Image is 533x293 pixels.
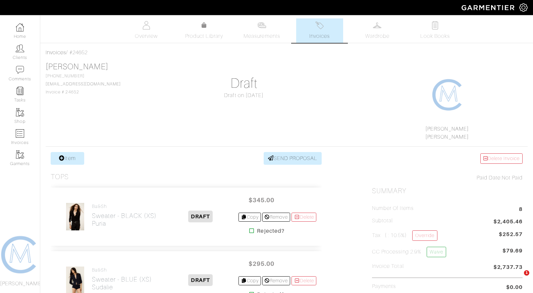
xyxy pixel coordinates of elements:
[16,150,24,159] img: garments-icon-b7da505a4dc4fd61783c78ac3ca0ef83fa9d6f193b1c9dc38574b1d14d53ca28.png
[258,21,266,29] img: measurements-466bbee1fd09ba9460f595b01e5d73f9e2bff037440d3c8f018324cb6cdf7a4a.svg
[46,50,66,56] a: Invoices
[135,32,157,40] span: Overview
[458,2,519,13] img: garmentier-logo-header-white-b43fb05a5012e4ada735d5af1a66efaba907eab6374d6393d1fbf88cb4ef424d.png
[372,283,396,290] h5: Payments
[92,267,152,291] a: ba&sh Sweater - BLUE (XS)Sudalie
[499,230,523,238] span: $252.57
[16,87,24,95] img: reminder-icon-8004d30b9f0a5d33ae49ab947aed9ed385cf756f9e5892f1edd6e32f2345188e.png
[493,263,523,272] span: $2,737.73
[372,218,393,224] h5: Subtotal
[66,203,85,231] img: FVjPRvYAyUHdSArtuiYMpdHn
[185,32,223,40] span: Product Library
[264,152,322,165] a: SEND PROPOSAL
[262,276,290,285] a: Remove
[420,32,450,40] span: Look Books
[92,212,157,227] h2: Sweater - BLACK (XS) Puria
[372,247,446,257] h5: CC Processing 2.9%
[16,108,24,117] img: garments-icon-b7da505a4dc4fd61783c78ac3ca0ef83fa9d6f193b1c9dc38574b1d14d53ca28.png
[354,18,401,43] a: Wardrobe
[241,257,281,271] span: $295.00
[142,21,151,29] img: basicinfo-40fd8af6dae0f16599ec9e87c0ef1c0a1fdea2edbe929e3d69a839185d80c458.svg
[431,78,465,112] img: 1608267731955.png.png
[524,270,529,276] span: 1
[373,21,381,29] img: wardrobe-487a4870c1b7c33e795ec22d11cfc2ed9d08956e64fb3008fe2437562e282088.svg
[46,62,108,71] a: [PERSON_NAME]
[309,32,330,40] span: Invoices
[92,204,157,227] a: ba&sh Sweater - BLACK (XS)Puria
[238,276,261,285] a: Copy
[51,173,69,181] h3: Tops
[427,247,446,257] a: Waive
[477,175,502,181] span: Paid Date:
[365,32,389,40] span: Wardrobe
[238,18,285,43] a: Measurements
[188,211,213,222] span: DRAFT
[92,276,152,291] h2: Sweater - BLUE (XS) Sudalie
[480,153,523,164] a: Delete Invoice
[372,263,404,270] h5: Invoice Total
[16,44,24,53] img: clients-icon-6bae9207a08558b7cb47a8932f037763ab4055f8c8b6bfacd5dc20c3e0201464.png
[257,227,284,235] strong: Rejected?
[425,126,469,132] a: [PERSON_NAME]
[123,18,170,43] a: Overview
[502,247,523,260] span: $79.69
[51,152,84,165] a: Item
[372,205,414,212] h5: Number of Items
[169,91,319,99] div: Draft on [DATE]
[241,193,281,207] span: $345.00
[425,134,469,140] a: [PERSON_NAME]
[506,283,523,291] span: $0.00
[372,187,523,195] h2: Summary
[291,213,316,222] a: Delete
[493,218,523,227] span: $2,405.46
[180,21,227,40] a: Product Library
[315,21,324,29] img: orders-27d20c2124de7fd6de4e0e44c1d41de31381a507db9b33961299e4e07d508b8c.svg
[296,18,343,43] a: Invoices
[510,270,526,286] iframe: Intercom live chat
[244,32,280,40] span: Measurements
[188,274,213,286] span: DRAFT
[238,213,261,222] a: Copy
[16,129,24,138] img: orders-icon-0abe47150d42831381b5fb84f609e132dff9fe21cb692f30cb5eec754e2cba89.png
[46,74,121,94] span: [PHONE_NUMBER] Invoice # 24652
[262,213,290,222] a: Remove
[291,276,316,285] a: Delete
[92,204,157,209] h4: ba&sh
[412,18,459,43] a: Look Books
[372,174,523,182] div: Not Paid
[16,66,24,74] img: comment-icon-a0a6a9ef722e966f86d9cbdc48e553b5cf19dbc54f86b18d962a5391bc8f6eb6.png
[169,75,319,91] h1: Draft
[46,82,121,86] a: [EMAIL_ADDRESS][DOMAIN_NAME]
[412,230,437,241] a: Override
[431,21,439,29] img: todo-9ac3debb85659649dc8f770b8b6100bb5dab4b48dedcbae339e5042a72dfd3cc.svg
[372,230,437,241] h5: Tax ( : 10.5%)
[92,267,152,273] h4: ba&sh
[46,49,528,57] div: / #24652
[519,205,523,214] span: 8
[519,3,528,12] img: gear-icon-white-bd11855cb880d31180b6d7d6211b90ccbf57a29d726f0c71d8c61bd08dd39cc2.png
[16,23,24,31] img: dashboard-icon-dbcd8f5a0b271acd01030246c82b418ddd0df26cd7fceb0bd07c9910d44c42f6.png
